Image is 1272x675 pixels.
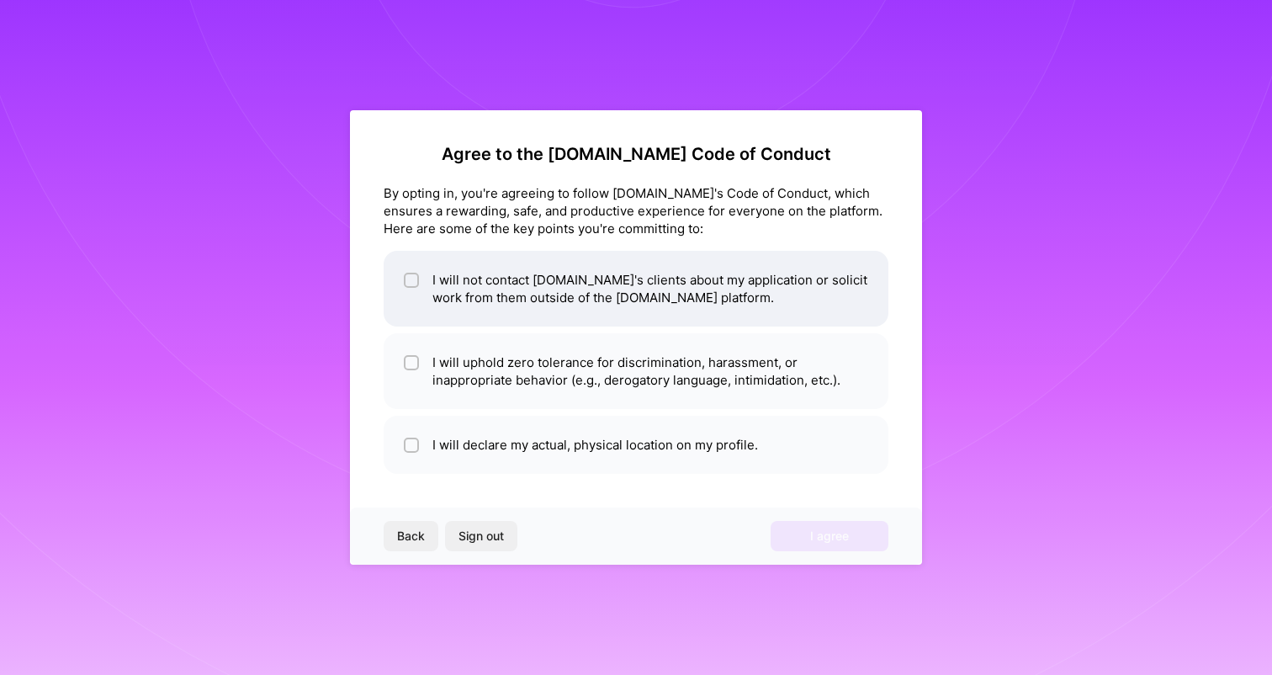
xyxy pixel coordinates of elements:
h2: Agree to the [DOMAIN_NAME] Code of Conduct [384,144,888,164]
li: I will not contact [DOMAIN_NAME]'s clients about my application or solicit work from them outside... [384,251,888,327]
span: Back [397,528,425,545]
li: I will uphold zero tolerance for discrimination, harassment, or inappropriate behavior (e.g., der... [384,333,888,409]
button: Back [384,521,438,551]
button: Sign out [445,521,517,551]
li: I will declare my actual, physical location on my profile. [384,416,888,474]
span: Sign out [458,528,504,545]
div: By opting in, you're agreeing to follow [DOMAIN_NAME]'s Code of Conduct, which ensures a rewardin... [384,184,888,237]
